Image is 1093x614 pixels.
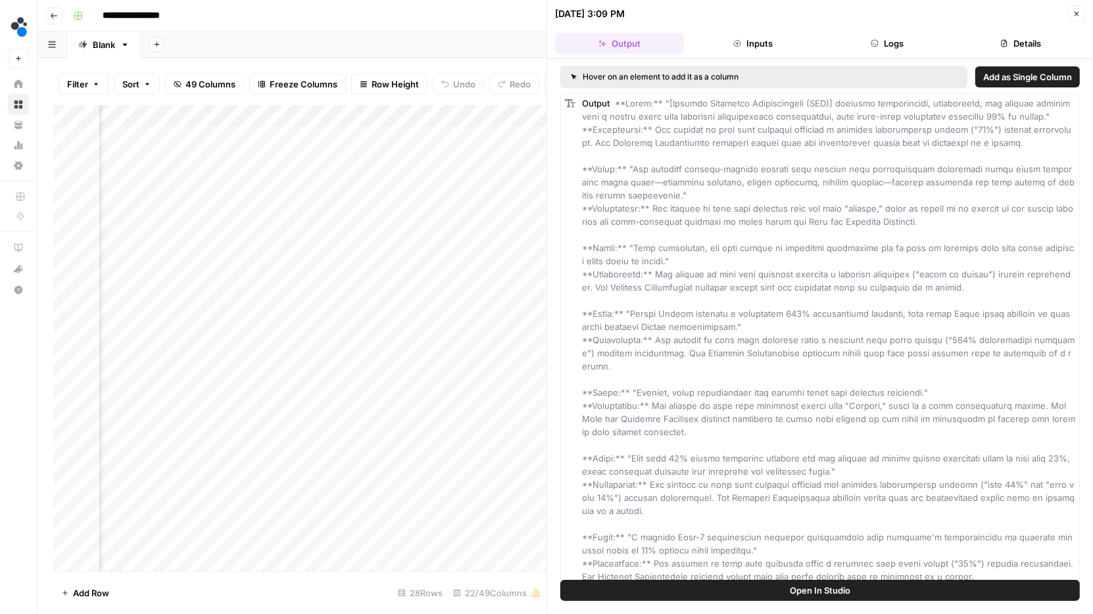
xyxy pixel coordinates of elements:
div: [DATE] 3:09 PM [555,7,625,20]
button: Workspace: spot.ai [8,11,29,43]
button: Add Row [53,582,117,603]
a: Settings [8,155,29,176]
div: 28 Rows [393,582,448,603]
a: Your Data [8,114,29,135]
span: 49 Columns [185,78,235,91]
div: Blank [93,38,115,51]
span: Add Row [73,586,109,600]
button: 49 Columns [165,74,244,95]
button: Logs [823,33,952,54]
button: Add as Single Column [975,66,1080,87]
a: Usage [8,135,29,156]
button: Open In Studio [560,580,1080,601]
span: Open In Studio [790,584,850,597]
a: Blank [67,32,141,58]
span: Output [582,98,610,108]
a: AirOps Academy [8,237,29,258]
button: Undo [433,74,484,95]
button: Inputs [689,33,818,54]
div: Hover on an element to add it as a column [571,71,848,83]
span: Freeze Columns [270,78,337,91]
span: Undo [453,78,475,91]
span: Row Height [372,78,419,91]
button: Output [555,33,684,54]
div: What's new? [9,259,28,279]
span: Add as Single Column [983,70,1072,83]
button: Sort [114,74,160,95]
span: Filter [67,78,88,91]
button: Row Height [351,74,427,95]
a: Home [8,74,29,95]
button: Details [957,33,1086,54]
img: spot.ai Logo [8,15,32,39]
button: Freeze Columns [249,74,346,95]
button: Redo [489,74,539,95]
button: What's new? [8,258,29,279]
button: Help + Support [8,279,29,300]
button: Filter [59,74,109,95]
a: Browse [8,94,29,115]
span: Redo [510,78,531,91]
span: Sort [122,78,139,91]
div: 22/49 Columns [448,582,546,603]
